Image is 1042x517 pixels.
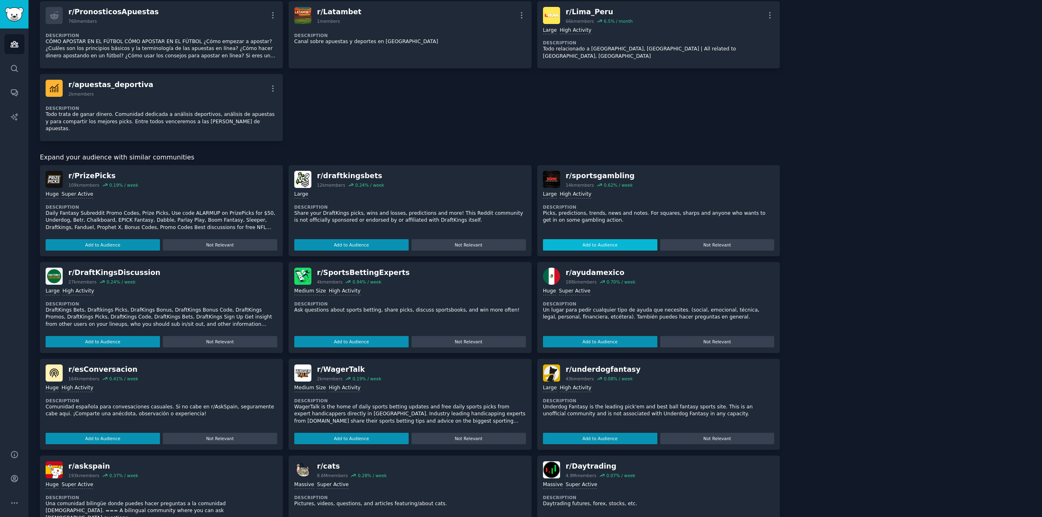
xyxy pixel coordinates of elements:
[566,279,597,285] div: 188k members
[660,433,775,444] button: Not Relevant
[560,27,591,35] div: High Activity
[660,239,775,251] button: Not Relevant
[543,495,775,500] dt: Description
[109,473,138,478] div: 0.37 % / week
[543,40,775,46] dt: Description
[46,239,160,251] button: Add to Audience
[40,74,283,141] a: apuestas_deportivar/apuestas_deportiva2kmembersDescriptionTodo trata de ganar dinero. Comunidad d...
[46,268,63,285] img: DraftKingsDiscussion
[543,384,557,392] div: Large
[317,364,381,375] div: r/ WagerTalk
[294,7,311,24] img: Latambet
[46,404,277,418] p: Comunidad española para convesaciones casuales. Si no cabe en r/AskSpain, seguramente cabe aqui. ...
[163,336,277,347] button: Not Relevant
[317,279,343,285] div: 4k members
[68,182,99,188] div: 109k members
[294,495,526,500] dt: Description
[543,288,556,295] div: Huge
[46,495,277,500] dt: Description
[543,481,563,489] div: Massive
[604,182,633,188] div: 0.62 % / week
[107,279,136,285] div: 0.24 % / week
[566,461,635,471] div: r/ Daytrading
[537,1,780,69] a: Lima_Perur/Lima_Peru66kmembers6.5% / monthLargeHigh ActivityDescriptionTodo relacionado a [GEOGRA...
[289,1,532,69] a: Latambetr/Latambet1membersDescriptionCanal sobre apuestas y deportes en [GEOGRAPHIC_DATA]
[329,288,361,295] div: High Activity
[543,171,560,188] img: sportsgambling
[566,182,594,188] div: 14k members
[543,500,775,508] p: Daytrading futures, forex, stocks, etc.
[46,301,277,307] dt: Description
[46,288,59,295] div: Large
[46,364,63,382] img: esConversacion
[412,433,526,444] button: Not Relevant
[543,46,775,60] p: Todo relacionado a [GEOGRAPHIC_DATA], [GEOGRAPHIC_DATA] | All related to [GEOGRAPHIC_DATA], [GEOG...
[566,171,635,181] div: r/ sportsgambling
[68,376,99,382] div: 164k members
[294,433,409,444] button: Add to Audience
[606,279,635,285] div: 0.70 % / week
[61,481,93,489] div: Super Active
[294,204,526,210] dt: Description
[46,80,63,97] img: apuestas_deportiva
[543,301,775,307] dt: Description
[566,7,633,17] div: r/ Lima_Peru
[46,433,160,444] button: Add to Audience
[294,268,311,285] img: SportsBettingExperts
[317,481,349,489] div: Super Active
[317,182,345,188] div: 12k members
[46,171,63,188] img: PrizePicks
[543,461,560,478] img: Daytrading
[61,384,93,392] div: High Activity
[566,473,597,478] div: 4.9M members
[68,91,94,97] div: 2k members
[68,364,138,375] div: r/ esConversacion
[294,384,326,392] div: Medium Size
[543,268,560,285] img: ayudamexico
[317,171,384,181] div: r/ draftkingsbets
[543,307,775,321] p: Un lugar para pedir cualquier tipo de ayuda que necesites. (social, emocional, técnica, legal, pe...
[329,384,361,392] div: High Activity
[559,288,591,295] div: Super Active
[566,18,594,24] div: 66k members
[68,80,153,90] div: r/ apuestas_deportiva
[46,105,277,111] dt: Description
[543,210,775,224] p: Picks, predictions, trends, news and notes. For squares, sharps and anyone who wants to get in on...
[46,210,277,231] p: Daily Fantasy Subreddit Promo Codes, Prize Picks, Use code ALARMUP on PrizePicks for $50, Underdo...
[294,33,526,38] dt: Description
[317,461,387,471] div: r/ cats
[294,38,526,46] p: Canal sobre apuestas y deportes en [GEOGRAPHIC_DATA]
[46,481,59,489] div: Huge
[46,111,277,133] p: Todo trata de ganar dinero. Comunidad dedicada a análisis deportivos, análisis de apuestas y para...
[68,461,138,471] div: r/ askspain
[294,210,526,224] p: Share your DraftKings picks, wins and losses, predictions and more! This Reddit community is not ...
[294,398,526,404] dt: Description
[543,204,775,210] dt: Description
[543,27,557,35] div: Large
[317,376,343,382] div: 2k members
[566,376,594,382] div: 43k members
[46,307,277,328] p: DraftKings Bets, Draftkings Picks, DrafKings Bonus, DraftKings Bonus Code, DraftKings Promos, Dra...
[294,288,326,295] div: Medium Size
[355,182,384,188] div: 0.24 % / week
[294,239,409,251] button: Add to Audience
[68,473,99,478] div: 193k members
[68,7,159,17] div: r/ PronosticosApuestas
[5,7,24,22] img: GummySearch logo
[68,171,138,181] div: r/ PrizePicks
[604,376,633,382] div: 0.08 % / week
[560,191,591,199] div: High Activity
[294,171,311,188] img: draftkingsbets
[46,384,59,392] div: Huge
[660,336,775,347] button: Not Relevant
[543,239,657,251] button: Add to Audience
[294,191,308,199] div: Large
[68,18,97,24] div: 760 members
[62,288,94,295] div: High Activity
[294,307,526,314] p: Ask questions about sports betting, share picks, discuss sportsbooks, and win more often!
[317,268,410,278] div: r/ SportsBettingExperts
[294,301,526,307] dt: Description
[543,364,560,382] img: underdogfantasy
[109,182,138,188] div: 0.19 % / week
[294,364,311,382] img: WagerTalk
